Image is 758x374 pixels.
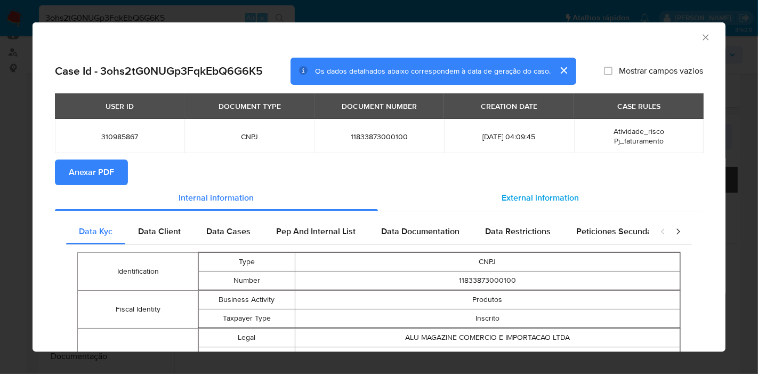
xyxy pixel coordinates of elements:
div: DOCUMENT NUMBER [335,97,423,115]
td: Business Activity [199,291,295,309]
td: Type [199,253,295,272]
div: Detailed internal info [66,219,649,244]
span: Pep And Internal List [276,225,356,237]
button: Fechar a janela [700,32,710,42]
div: CREATION DATE [474,97,544,115]
button: cerrar [551,58,576,83]
td: Brand [199,347,295,366]
td: Produtos [295,291,680,309]
div: closure-recommendation-modal [33,22,725,352]
td: 11833873000100 [295,272,680,290]
span: Atividade_risco [614,126,664,137]
span: CNPJ [197,132,301,141]
span: 310985867 [68,132,172,141]
div: Detailed info [55,185,703,211]
td: Legal [199,329,295,347]
span: Mostrar campos vazios [619,66,703,76]
span: Data Cases [206,225,251,237]
span: Data Client [138,225,181,237]
h2: Case Id - 3ohs2tG0NUGp3FqkEbQ6G6K5 [55,64,263,78]
td: Taxpayer Type [199,309,295,328]
td: Inscrito [295,309,680,328]
div: CASE RULES [611,97,667,115]
td: Identification [78,253,198,291]
div: DOCUMENT TYPE [212,97,287,115]
td: ALU MAGAZINE [295,347,680,366]
span: Peticiones Secundarias [576,225,666,237]
td: Fiscal Identity [78,291,198,329]
span: 11833873000100 [327,132,431,141]
span: Anexar PDF [69,161,114,184]
td: Number [199,272,295,290]
span: Data Restrictions [485,225,551,237]
span: External information [502,192,579,204]
td: CNPJ [295,253,680,272]
span: Data Documentation [381,225,459,237]
input: Mostrar campos vazios [604,67,612,75]
button: Anexar PDF [55,160,128,185]
td: ALU MAGAZINE COMERCIO E IMPORTACAO LTDA [295,329,680,347]
span: Internal information [179,192,254,204]
span: [DATE] 04:09:45 [457,132,561,141]
span: Pj_faturamento [614,136,664,146]
div: USER ID [99,97,140,115]
span: Data Kyc [79,225,112,237]
span: Os dados detalhados abaixo correspondem à data de geração do caso. [315,66,551,76]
